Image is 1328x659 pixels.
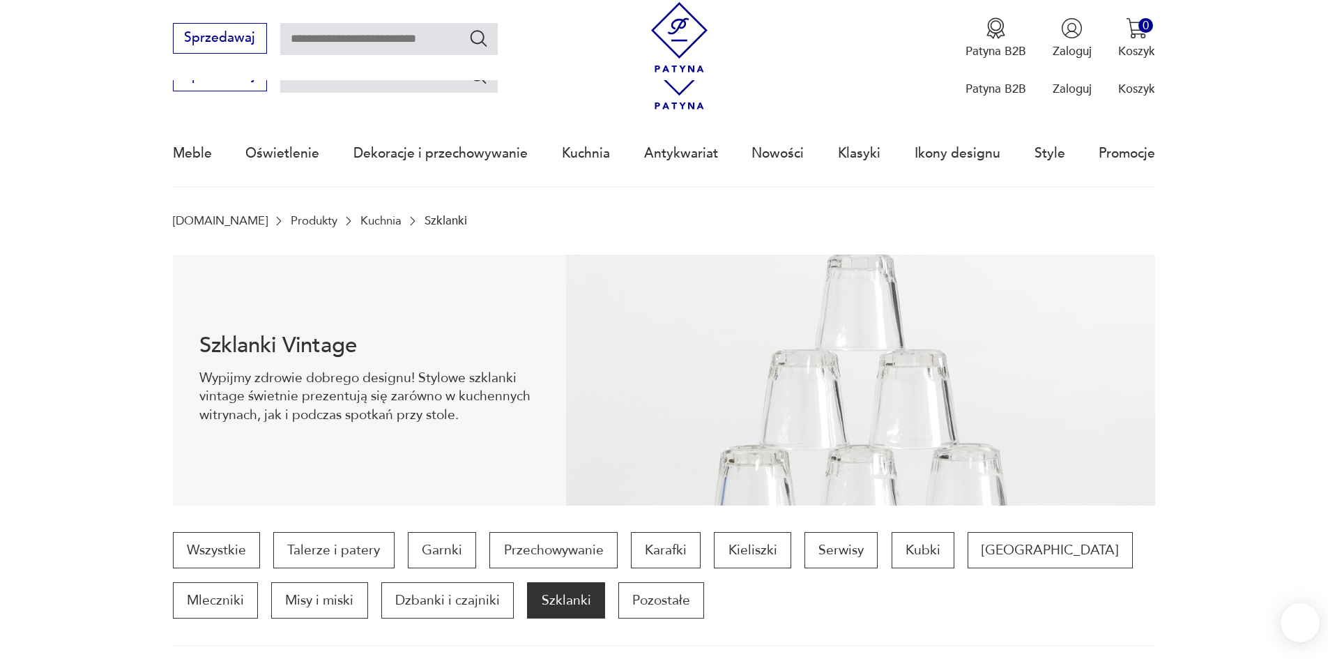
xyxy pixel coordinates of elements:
[173,23,267,54] button: Sprzedawaj
[966,17,1026,59] button: Patyna B2B
[1126,17,1147,39] img: Ikona koszyka
[173,532,260,568] a: Wszystkie
[199,369,539,424] p: Wypijmy zdrowie dobrego designu! Stylowe szklanki vintage świetnie prezentują się zarówno w kuche...
[644,2,715,73] img: Patyna - sklep z meblami i dekoracjami vintage
[173,214,268,227] a: [DOMAIN_NAME]
[966,43,1026,59] p: Patyna B2B
[1138,18,1153,33] div: 0
[1099,121,1155,185] a: Promocje
[1118,81,1155,97] p: Koszyk
[173,71,267,82] a: Sprzedawaj
[644,121,718,185] a: Antykwariat
[173,33,267,45] a: Sprzedawaj
[566,255,1156,506] img: 96d687ee12aa22ae1c6f457137c2e6b7.jpg
[838,121,880,185] a: Klasyki
[915,121,1000,185] a: Ikony designu
[489,532,617,568] a: Przechowywanie
[173,121,212,185] a: Meble
[618,582,704,619] a: Pozostałe
[1118,17,1155,59] button: 0Koszyk
[199,335,539,356] h1: Szklanki Vintage
[966,17,1026,59] a: Ikona medaluPatyna B2B
[468,66,489,86] button: Szukaj
[408,532,476,568] a: Garnki
[751,121,804,185] a: Nowości
[968,532,1132,568] a: [GEOGRAPHIC_DATA]
[1053,43,1092,59] p: Zaloguj
[985,17,1007,39] img: Ikona medalu
[714,532,791,568] a: Kieliszki
[527,582,604,619] a: Szklanki
[425,214,467,227] p: Szklanki
[631,532,701,568] a: Karafki
[1053,81,1092,97] p: Zaloguj
[1118,43,1155,59] p: Koszyk
[966,81,1026,97] p: Patyna B2B
[1035,121,1065,185] a: Style
[468,28,489,48] button: Szukaj
[1053,17,1092,59] button: Zaloguj
[173,582,258,619] a: Mleczniki
[804,532,878,568] a: Serwisy
[892,532,954,568] a: Kubki
[360,214,402,227] a: Kuchnia
[381,582,514,619] a: Dzbanki i czajniki
[1281,603,1320,642] iframe: Smartsupp widget button
[245,121,319,185] a: Oświetlenie
[273,532,394,568] a: Talerze i patery
[353,121,528,185] a: Dekoracje i przechowywanie
[271,582,367,619] a: Misy i miski
[562,121,610,185] a: Kuchnia
[1061,17,1083,39] img: Ikonka użytkownika
[291,214,337,227] a: Produkty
